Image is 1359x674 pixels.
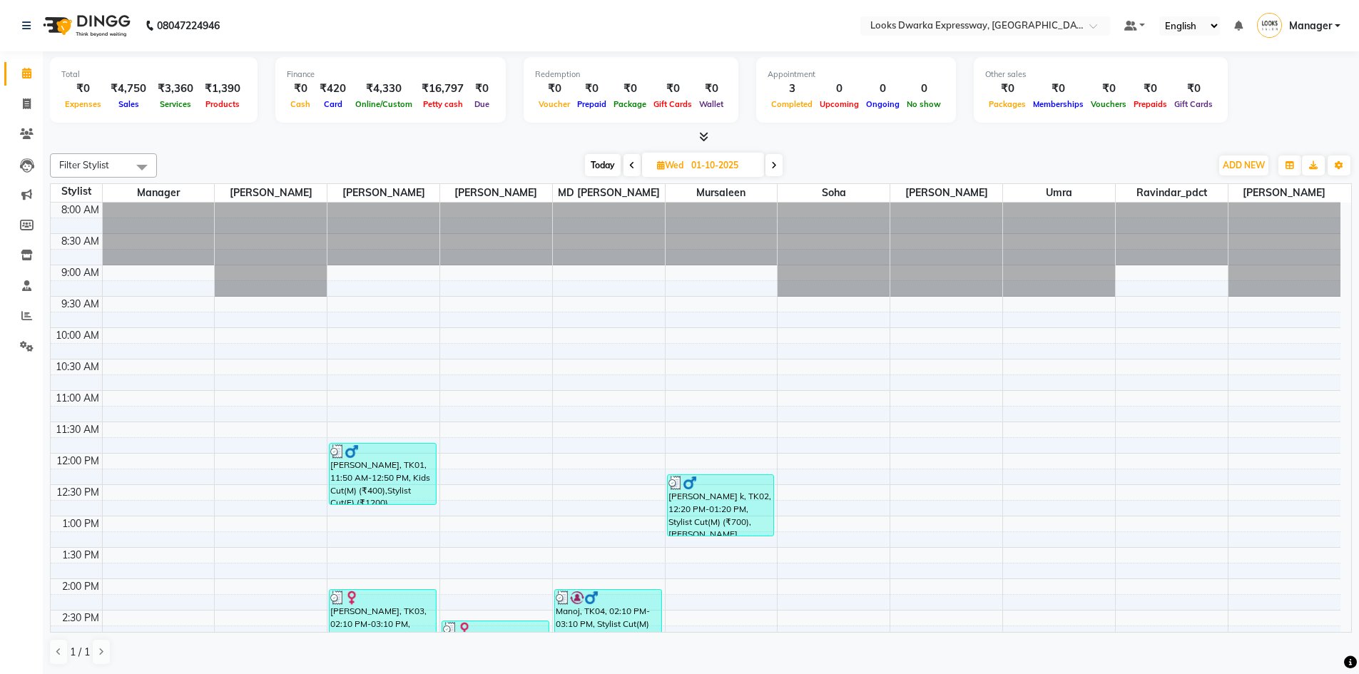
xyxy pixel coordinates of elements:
span: Petty cash [419,99,467,109]
span: Wed [653,160,687,170]
div: 8:00 AM [58,203,102,218]
span: Gift Cards [650,99,696,109]
span: Prepaid [574,99,610,109]
span: Ravindar_pdct [1116,184,1228,202]
div: ₹0 [535,81,574,97]
span: Upcoming [816,99,862,109]
div: ₹0 [985,81,1029,97]
div: 10:00 AM [53,328,102,343]
div: ₹0 [610,81,650,97]
div: ₹0 [1171,81,1216,97]
div: ₹0 [61,81,105,97]
span: No show [903,99,945,109]
span: Services [156,99,195,109]
div: ₹4,330 [352,81,416,97]
div: 0 [816,81,862,97]
span: Umra [1003,184,1115,202]
div: Other sales [985,68,1216,81]
span: Card [320,99,346,109]
div: Manoj, TK04, 02:10 PM-03:10 PM, Stylist Cut(M) (₹700),[PERSON_NAME] Trimming (₹500) [555,590,661,650]
div: ₹0 [1087,81,1130,97]
span: [PERSON_NAME] [1228,184,1340,202]
div: 10:30 AM [53,359,102,374]
div: 0 [862,81,903,97]
div: [PERSON_NAME], TK01, 11:50 AM-12:50 PM, Kids Cut(M) (₹400),Stylist Cut(F) (₹1200) [330,444,436,504]
span: [PERSON_NAME] [440,184,552,202]
span: Voucher [535,99,574,109]
div: 9:00 AM [58,265,102,280]
span: Ongoing [862,99,903,109]
div: 3 [768,81,816,97]
span: [PERSON_NAME] [327,184,439,202]
span: Filter Stylist [59,159,109,170]
span: [PERSON_NAME] [890,184,1002,202]
div: [PERSON_NAME], TK03, 02:10 PM-03:10 PM, Roots Touchup Inoa(F) (₹2000) [330,590,436,650]
span: MD [PERSON_NAME] [553,184,665,202]
span: Gift Cards [1171,99,1216,109]
div: 9:30 AM [58,297,102,312]
span: Products [202,99,243,109]
div: Appointment [768,68,945,81]
span: Online/Custom [352,99,416,109]
span: Mursaleen [666,184,778,202]
div: 11:30 AM [53,422,102,437]
b: 08047224946 [157,6,220,46]
div: 11:00 AM [53,391,102,406]
span: Cash [287,99,314,109]
span: Soha [778,184,890,202]
div: 1:00 PM [59,516,102,531]
span: ADD NEW [1223,160,1265,170]
div: 2:30 PM [59,611,102,626]
input: 2025-10-01 [687,155,758,176]
span: Memberships [1029,99,1087,109]
div: 12:00 PM [54,454,102,469]
div: 1:30 PM [59,548,102,563]
span: Expenses [61,99,105,109]
div: ₹0 [287,81,314,97]
div: ₹0 [1130,81,1171,97]
span: Manager [1289,19,1332,34]
span: Manager [103,184,215,202]
div: ₹1,390 [199,81,246,97]
span: 1 / 1 [70,645,90,660]
div: ₹0 [1029,81,1087,97]
img: logo [36,6,134,46]
span: Completed [768,99,816,109]
div: ₹0 [650,81,696,97]
span: Prepaids [1130,99,1171,109]
div: Total [61,68,246,81]
div: 2:00 PM [59,579,102,594]
div: ₹420 [314,81,352,97]
div: Stylist [51,184,102,199]
div: Finance [287,68,494,81]
button: ADD NEW [1219,155,1268,175]
div: ₹3,360 [152,81,199,97]
div: ₹0 [574,81,610,97]
span: Packages [985,99,1029,109]
div: ₹4,750 [105,81,152,97]
div: ₹0 [469,81,494,97]
img: Manager [1257,13,1282,38]
span: [PERSON_NAME] [215,184,327,202]
div: ₹16,797 [416,81,469,97]
span: Due [471,99,493,109]
div: 0 [903,81,945,97]
span: Wallet [696,99,727,109]
span: Vouchers [1087,99,1130,109]
div: 12:30 PM [54,485,102,500]
div: ₹0 [696,81,727,97]
span: Package [610,99,650,109]
span: Today [585,154,621,176]
div: 8:30 AM [58,234,102,249]
span: Sales [115,99,143,109]
div: [PERSON_NAME] k, TK02, 12:20 PM-01:20 PM, Stylist Cut(M) (₹700),[PERSON_NAME] Trimming (₹500) [668,475,774,536]
div: Redemption [535,68,727,81]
